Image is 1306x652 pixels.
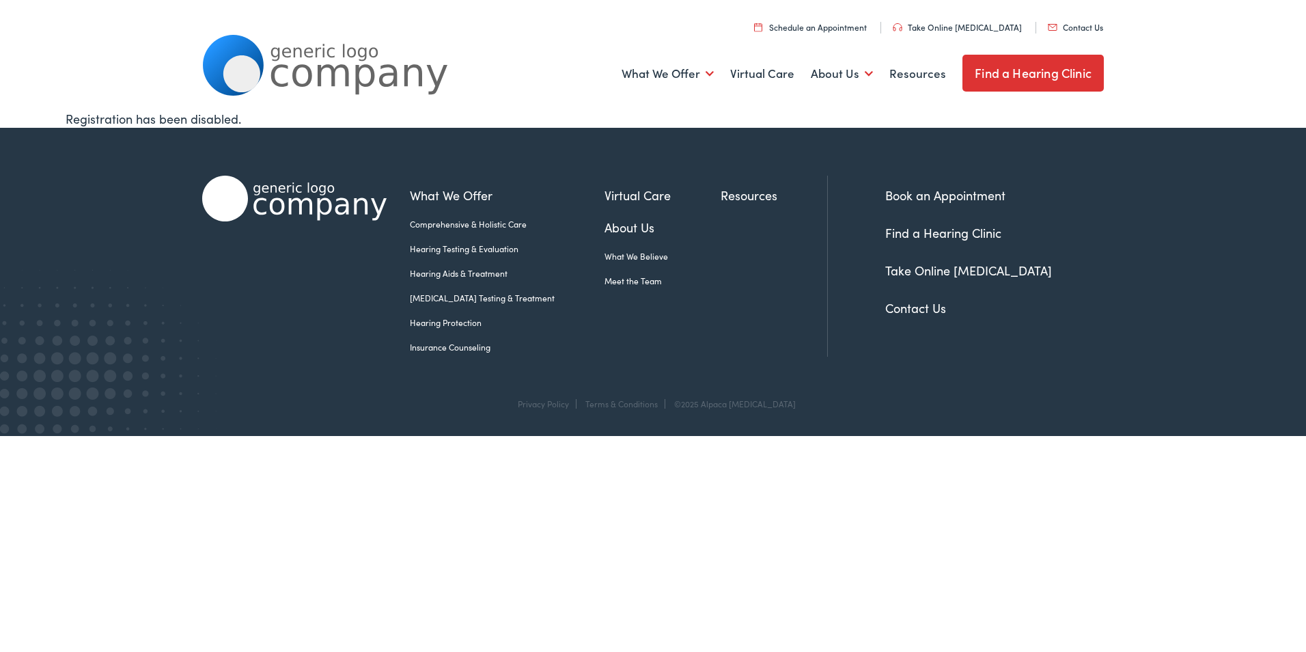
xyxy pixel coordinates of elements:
a: Virtual Care [605,186,721,204]
img: Alpaca Audiology [202,176,387,221]
a: Contact Us [1048,21,1103,33]
a: Find a Hearing Clinic [962,55,1104,92]
div: ©2025 Alpaca [MEDICAL_DATA] [667,399,796,409]
a: Find a Hearing Clinic [885,224,1001,241]
a: Resources [889,49,946,99]
a: Take Online [MEDICAL_DATA] [893,21,1022,33]
a: Hearing Protection [410,316,605,329]
a: Virtual Care [730,49,794,99]
a: Book an Appointment [885,187,1005,204]
a: Hearing Testing & Evaluation [410,243,605,255]
a: Comprehensive & Holistic Care [410,218,605,230]
a: Hearing Aids & Treatment [410,267,605,280]
a: Take Online [MEDICAL_DATA] [885,262,1052,279]
a: Contact Us [885,299,946,316]
div: Registration has been disabled. [66,109,1241,128]
img: utility icon [1048,24,1057,31]
a: What We Offer [622,49,714,99]
img: utility icon [754,23,762,31]
a: [MEDICAL_DATA] Testing & Treatment [410,292,605,304]
a: What We Believe [605,250,721,262]
a: About Us [811,49,873,99]
a: About Us [605,218,721,236]
a: Resources [721,186,827,204]
a: Terms & Conditions [585,398,658,409]
a: Meet the Team [605,275,721,287]
a: What We Offer [410,186,605,204]
img: utility icon [893,23,902,31]
a: Privacy Policy [518,398,569,409]
a: Insurance Counseling [410,341,605,353]
a: Schedule an Appointment [754,21,867,33]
